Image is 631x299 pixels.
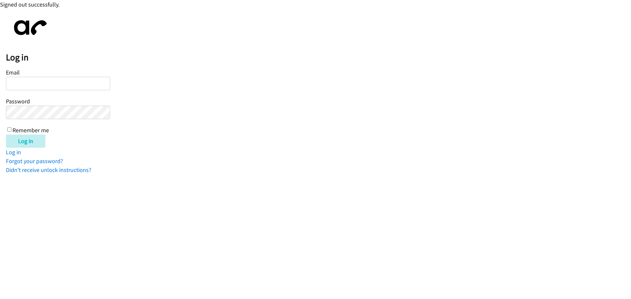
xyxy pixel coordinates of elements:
label: Email [6,69,20,76]
a: Log in [6,148,21,156]
input: Log in [6,135,45,148]
a: Didn't receive unlock instructions? [6,166,91,174]
a: Forgot your password? [6,157,63,165]
h2: Log in [6,52,631,63]
img: aphone-8a226864a2ddd6a5e75d1ebefc011f4aa8f32683c2d82f3fb0802fe031f96514.svg [6,15,52,41]
label: Remember me [12,126,49,134]
label: Password [6,97,30,105]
